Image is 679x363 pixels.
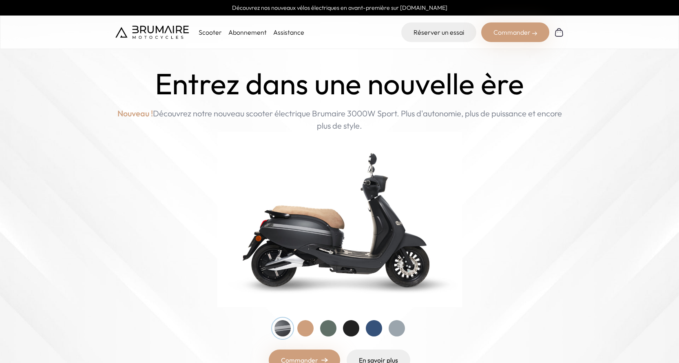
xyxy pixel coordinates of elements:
p: Scooter [199,27,222,37]
img: right-arrow-2.png [532,31,537,36]
h1: Entrez dans une nouvelle ère [155,67,524,101]
img: Panier [554,27,564,37]
a: Abonnement [228,28,267,36]
p: Découvrez notre nouveau scooter électrique Brumaire 3000W Sport. Plus d'autonomie, plus de puissa... [115,107,564,132]
img: Brumaire Motocycles [115,26,189,39]
a: Réserver un essai [401,22,476,42]
span: Nouveau ! [117,107,153,120]
img: right-arrow.png [321,358,328,363]
a: Assistance [273,28,304,36]
div: Commander [481,22,549,42]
